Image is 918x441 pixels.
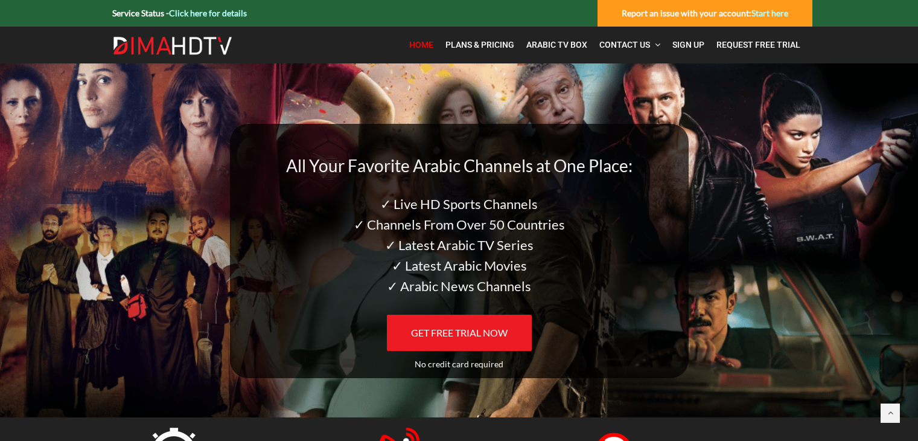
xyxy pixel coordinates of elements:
[622,8,788,18] strong: Report an issue with your account:
[445,40,514,50] span: Plans & Pricing
[439,33,520,57] a: Plans & Pricing
[599,40,650,50] span: Contact Us
[286,155,633,176] span: All Your Favorite Arabic Channels at One Place:
[520,33,593,57] a: Arabic TV Box
[112,36,233,56] img: Dima HDTV
[112,8,247,18] strong: Service Status -
[672,40,704,50] span: Sign Up
[380,196,538,212] span: ✓ Live HD Sports Channels
[526,40,587,50] span: Arabic TV Box
[169,8,247,18] a: Click here for details
[411,327,508,338] span: GET FREE TRIAL NOW
[387,315,532,351] a: GET FREE TRIAL NOW
[387,278,531,294] span: ✓ Arabic News Channels
[354,216,565,233] span: ✓ Channels From Over 50 Countries
[593,33,666,57] a: Contact Us
[751,8,788,18] a: Start here
[415,359,503,369] span: No credit card required
[716,40,800,50] span: Request Free Trial
[881,404,900,423] a: Back to top
[392,257,527,274] span: ✓ Latest Arabic Movies
[385,237,534,253] span: ✓ Latest Arabic TV Series
[666,33,710,57] a: Sign Up
[409,40,433,50] span: Home
[710,33,806,57] a: Request Free Trial
[403,33,439,57] a: Home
